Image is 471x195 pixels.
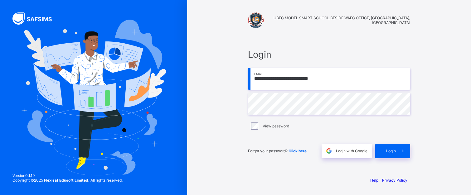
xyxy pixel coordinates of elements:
a: Click here [289,149,307,153]
span: Login [386,149,396,153]
img: Hero Image [21,20,166,176]
label: View password [263,124,289,128]
strong: Flexisaf Edusoft Limited. [44,178,90,183]
span: UBEC MODEL SMART SCHOOL,BESIDE WAEC OFFICE, [GEOGRAPHIC_DATA],[GEOGRAPHIC_DATA] [267,16,410,25]
img: google.396cfc9801f0270233282035f929180a.svg [325,147,333,155]
a: Help [370,178,378,183]
span: Forgot your password? [248,149,307,153]
span: Copyright © 2025 All rights reserved. [12,178,123,183]
a: Privacy Policy [382,178,407,183]
span: Version 0.1.19 [12,173,123,178]
img: SAFSIMS Logo [12,12,59,25]
span: Login [248,49,410,60]
span: Login with Google [336,149,367,153]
